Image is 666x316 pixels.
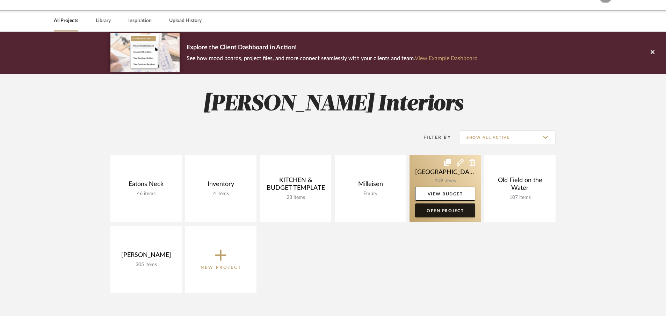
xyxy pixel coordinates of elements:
a: Upload History [169,16,202,26]
p: See how mood boards, project files, and more connect seamlessly with your clients and team. [187,53,478,63]
div: Milleisen [340,180,400,191]
div: 4 items [191,191,251,197]
div: [PERSON_NAME] [116,251,176,262]
div: 305 items [116,262,176,268]
img: d5d033c5-7b12-40c2-a960-1ecee1989c38.png [110,33,180,72]
div: Inventory [191,180,251,191]
div: 46 items [116,191,176,197]
a: Inspiration [128,16,152,26]
a: View Budget [415,187,475,201]
h2: [PERSON_NAME] Interiors [81,91,585,117]
a: All Projects [54,16,78,26]
a: Library [96,16,111,26]
div: 107 items [490,195,550,201]
div: KITCHEN & BUDGET TEMPLATE [266,177,326,195]
div: Eatons Neck [116,180,176,191]
button: New Project [185,226,256,293]
div: Old Field on the Water [490,177,550,195]
a: View Example Dashboard [415,56,478,61]
p: Explore the Client Dashboard in Action! [187,42,478,53]
div: 23 items [266,195,326,201]
a: Open Project [415,203,475,217]
div: Empty [340,191,400,197]
div: Filter By [414,134,451,141]
p: New Project [201,264,241,271]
